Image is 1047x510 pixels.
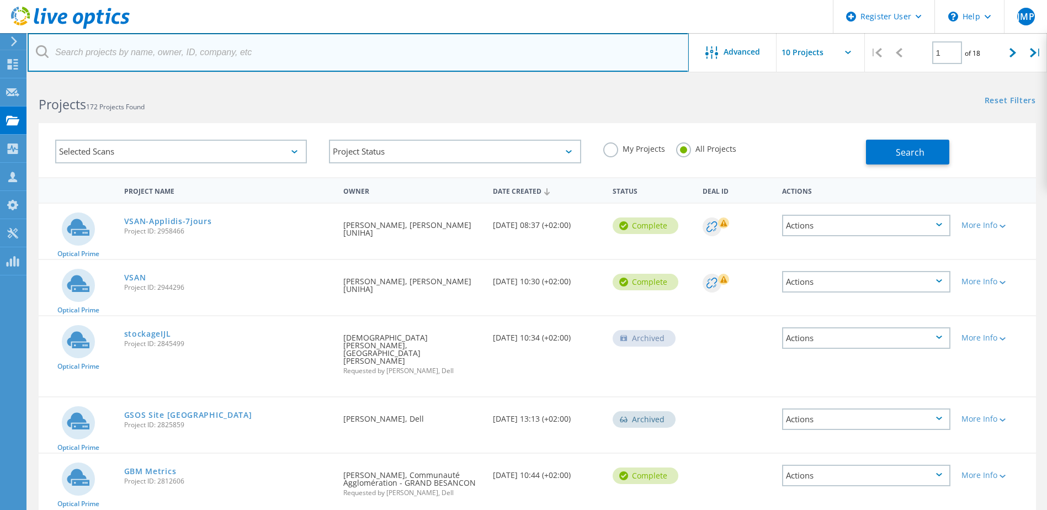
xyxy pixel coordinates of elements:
span: Project ID: 2845499 [124,341,333,347]
div: Actions [782,271,950,293]
div: | [865,33,887,72]
div: Project Name [119,180,338,200]
svg: \n [948,12,958,22]
div: Deal Id [697,180,777,200]
span: Optical Prime [57,307,99,314]
a: stockageIJL [124,330,171,338]
div: [PERSON_NAME], Communauté Agglomération - GRAND BESANCON [338,454,487,507]
div: Actions [782,215,950,236]
div: Owner [338,180,487,200]
div: [DATE] 10:30 (+02:00) [487,260,607,296]
div: [PERSON_NAME], [PERSON_NAME] [UNIHA] [338,260,487,304]
div: | [1024,33,1047,72]
input: Search projects by name, owner, ID, company, etc [28,33,689,72]
span: Project ID: 2958466 [124,228,333,235]
button: Search [866,140,949,164]
div: [DATE] 13:13 (+02:00) [487,397,607,434]
div: Complete [613,467,678,484]
a: GSOS Site [GEOGRAPHIC_DATA] [124,411,252,419]
div: Actions [782,327,950,349]
span: Optical Prime [57,444,99,451]
div: Selected Scans [55,140,307,163]
span: Requested by [PERSON_NAME], Dell [343,368,482,374]
span: JMP [1017,12,1034,21]
span: of 18 [965,49,980,58]
a: VSAN-Applidis-7jours [124,217,212,225]
div: More Info [961,278,1030,285]
span: Optical Prime [57,251,99,257]
span: Project ID: 2825859 [124,422,333,428]
div: Complete [613,274,678,290]
span: Project ID: 2812606 [124,478,333,485]
span: Optical Prime [57,501,99,507]
div: More Info [961,221,1030,229]
span: Search [896,146,924,158]
b: Projects [39,95,86,113]
span: 172 Projects Found [86,102,145,111]
a: Live Optics Dashboard [11,23,130,31]
div: Actions [782,408,950,430]
div: [PERSON_NAME], [PERSON_NAME] [UNIHA] [338,204,487,248]
div: Date Created [487,180,607,201]
div: More Info [961,471,1030,479]
span: Project ID: 2944296 [124,284,333,291]
label: My Projects [603,142,665,153]
a: GBM Metrics [124,467,177,475]
a: Reset Filters [985,97,1036,106]
div: Status [607,180,697,200]
span: Requested by [PERSON_NAME], Dell [343,490,482,496]
div: More Info [961,415,1030,423]
div: Archived [613,411,676,428]
span: Optical Prime [57,363,99,370]
div: [DATE] 10:34 (+02:00) [487,316,607,353]
div: [PERSON_NAME], Dell [338,397,487,434]
div: [DEMOGRAPHIC_DATA][PERSON_NAME], [GEOGRAPHIC_DATA][PERSON_NAME] [338,316,487,385]
div: [DATE] 08:37 (+02:00) [487,204,607,240]
div: Actions [782,465,950,486]
span: Advanced [724,48,760,56]
div: Archived [613,330,676,347]
div: [DATE] 10:44 (+02:00) [487,454,607,490]
a: VSAN [124,274,146,281]
div: Actions [777,180,956,200]
div: Project Status [329,140,581,163]
label: All Projects [676,142,736,153]
div: More Info [961,334,1030,342]
div: Complete [613,217,678,234]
